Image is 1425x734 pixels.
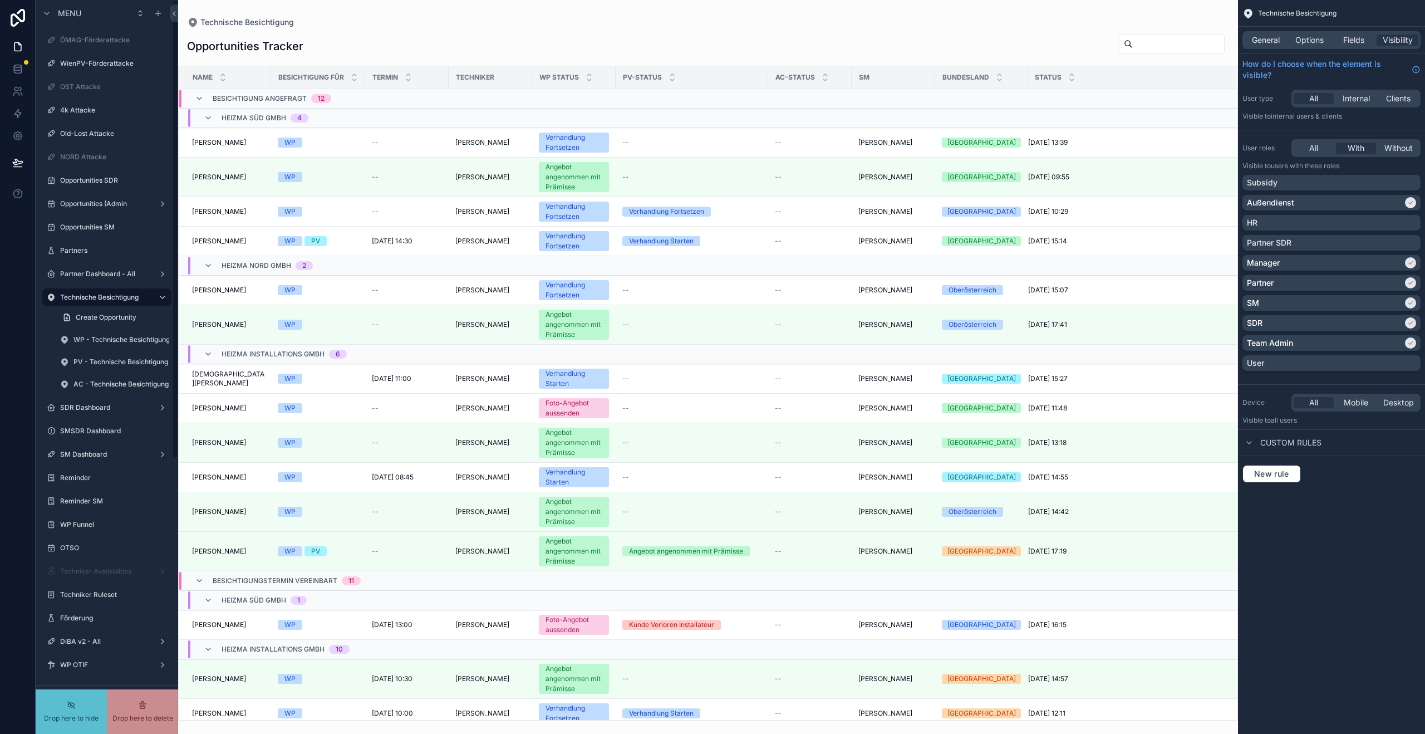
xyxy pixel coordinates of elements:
[297,114,302,123] div: 4
[56,309,171,326] a: Create Opportunity
[60,473,169,482] label: Reminder
[60,427,169,435] label: SMSDR Dashboard
[1271,162,1339,170] span: Users with these roles
[60,293,149,302] label: Technische Besichtigung
[222,645,325,654] span: Heizma Installations GmbH
[1242,58,1407,81] span: How do I choose when the element is visible?
[76,313,136,322] span: Create Opportunity
[1247,317,1262,329] p: SDR
[73,335,170,344] label: WP - Technische Besichtigung
[1247,197,1294,208] p: Außendienst
[1383,35,1413,46] span: Visibility
[942,73,989,82] span: Bundesland
[60,176,169,185] label: Opportunities SDR
[60,246,169,255] label: Partners
[1242,112,1421,121] p: Visible to
[58,8,81,19] span: Menu
[60,520,169,529] label: WP Funnel
[60,637,154,646] label: DiBA v2 - All
[73,380,169,389] label: AC - Technische Besichtigung
[44,714,99,723] span: Drop here to hide
[1247,177,1277,188] p: Subsidy
[112,714,173,723] span: Drop here to delete
[56,353,171,371] a: PV - Technische Besichtigung
[1386,93,1411,104] span: Clients
[1247,217,1257,228] p: HR
[456,73,494,82] span: Techniker
[278,73,344,82] span: Besichtigung für
[42,446,171,463] a: SM Dashboard
[42,656,171,674] a: WP OTIF
[775,73,815,82] span: AC-Status
[222,596,286,605] span: Heizma Süd GmbH
[60,660,154,669] label: WP OTIF
[60,544,169,552] label: OTSO
[60,270,154,278] label: Partner Dashboard - All
[60,403,154,412] label: SDR Dashboard
[60,82,169,91] label: OST Attacke
[318,94,325,103] div: 12
[297,596,300,605] div: 1
[42,78,171,96] a: OST Attacke
[42,265,171,283] a: Partner Dashboard - All
[336,350,340,359] div: 6
[42,516,171,534] a: WP Funnel
[60,684,169,693] label: PV OTIF
[1247,277,1274,288] p: Partner
[1309,143,1318,154] span: All
[1242,398,1287,407] label: Device
[42,242,171,260] a: Partners
[1295,35,1324,46] span: Options
[42,288,171,306] a: Technische Besichtigung
[539,73,579,82] span: WP Status
[1344,397,1368,408] span: Mobile
[42,679,171,697] a: PV OTIF
[1247,337,1293,349] p: Team Admin
[222,114,286,123] span: Heizma Süd GmbH
[1309,93,1318,104] span: All
[1252,35,1280,46] span: General
[1242,416,1421,425] p: Visible to
[1384,143,1413,154] span: Without
[42,55,171,72] a: WienPV-Förderattacke
[1343,93,1370,104] span: Internal
[1250,469,1294,479] span: New rule
[42,633,171,650] a: DiBA v2 - All
[60,153,169,162] label: NORD Attacke
[1247,237,1291,248] p: Partner SDR
[336,645,343,654] div: 10
[1271,112,1342,120] span: Internal users & clients
[42,101,171,119] a: 4k Attacke
[859,73,869,82] span: SM
[1242,144,1287,153] label: User roles
[222,350,325,359] span: Heizma Installations GmbH
[60,59,169,68] label: WienPV-Förderattacke
[42,172,171,189] a: Opportunities SDR
[302,261,306,270] div: 2
[1383,397,1414,408] span: Desktop
[222,261,291,270] span: Heizma Nord GmbH
[1271,416,1297,424] span: all users
[60,223,169,232] label: Opportunities SM
[60,199,154,208] label: Opportunities (Admin
[56,375,171,393] a: AC - Technische Besichtigung
[56,331,171,349] a: WP - Technische Besichtigung
[60,567,154,576] label: Techniker Availabilties
[60,36,169,45] label: ÖMAG-Förderattacke
[348,576,354,585] div: 11
[42,586,171,604] a: Techniker Ruleset
[60,450,154,459] label: SM Dashboard
[42,492,171,510] a: Reminder SM
[42,399,171,417] a: SDR Dashboard
[42,148,171,166] a: NORD Attacke
[60,106,169,115] label: 4k Attacke
[1247,297,1259,309] p: SM
[1348,143,1364,154] span: With
[1242,58,1421,81] a: How do I choose when the element is visible?
[60,497,169,506] label: Reminder SM
[42,218,171,236] a: Opportunities SM
[1309,397,1318,408] span: All
[1242,465,1301,483] button: New rule
[42,125,171,143] a: Old-Lost Attacke
[60,590,169,599] label: Techniker Ruleset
